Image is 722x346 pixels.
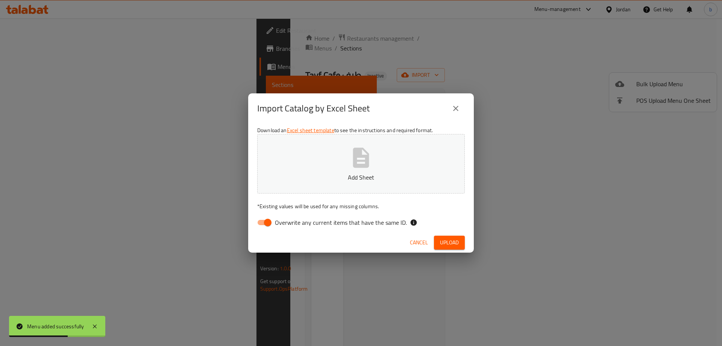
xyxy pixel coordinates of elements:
[269,173,453,182] p: Add Sheet
[410,238,428,247] span: Cancel
[287,125,334,135] a: Excel sheet template
[27,322,84,331] div: Menu added successfully
[257,134,465,194] button: Add Sheet
[275,218,407,227] span: Overwrite any current items that have the same ID.
[257,102,370,114] h2: Import Catalog by Excel Sheet
[407,236,431,250] button: Cancel
[434,236,465,250] button: Upload
[257,203,465,210] p: Existing values will be used for any missing columns.
[440,238,459,247] span: Upload
[447,99,465,117] button: close
[410,219,417,226] svg: If the overwrite option isn't selected, then the items that match an existing ID will be ignored ...
[248,123,474,233] div: Download an to see the instructions and required format.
